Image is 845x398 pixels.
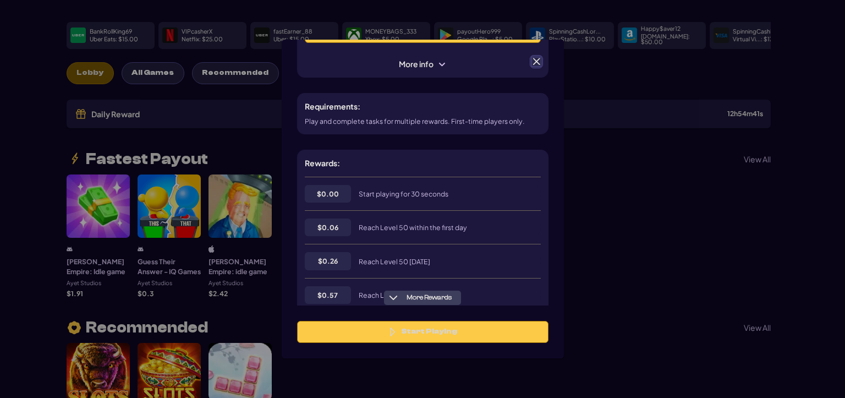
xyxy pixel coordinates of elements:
[317,290,338,300] span: $ 0.57
[317,189,339,199] span: $ 0.00
[359,291,434,299] span: Reach Level 100 [DATE]
[305,157,340,169] h5: Rewards:
[359,223,467,232] span: Reach Level 50 within the first day
[305,101,360,112] h5: Requirements:
[384,291,461,305] button: More Rewards
[391,58,454,70] span: More info
[317,222,338,232] span: $ 0.06
[318,256,338,266] span: $ 0.26
[305,116,525,126] p: Play and complete tasks for multiple rewards. First-time players only.
[297,321,548,343] button: Start Playing
[402,293,456,302] span: More Rewards
[359,189,448,198] span: Start playing for 30 seconds
[359,257,430,266] span: Reach Level 50 [DATE]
